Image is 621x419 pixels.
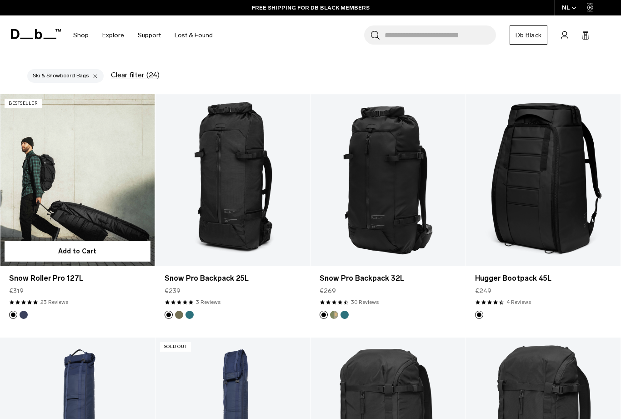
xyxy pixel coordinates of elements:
a: Db Black [510,25,547,45]
a: Lost & Found [175,19,213,51]
button: Mash Green [175,311,183,319]
p: Sold Out [160,342,191,352]
button: Clear filter(24) [111,71,160,79]
a: Snow Pro Backpack 32L [310,94,466,266]
a: Snow Pro Backpack 25L [155,94,310,266]
a: Snow Pro Backpack 25L [165,273,301,284]
a: FREE SHIPPING FOR DB BLACK MEMBERS [252,4,370,12]
a: Snow Roller Pro 127L [9,273,146,284]
span: €239 [165,286,180,296]
button: Black Out [475,311,483,319]
span: €269 [320,286,336,296]
a: Support [138,19,161,51]
a: Snow Pro Backpack 32L [320,273,456,284]
button: Black Out [165,311,173,319]
span: €249 [475,286,491,296]
a: 30 reviews [351,298,379,306]
button: Ski & Snowboard Bags [27,69,104,83]
a: 4 reviews [506,298,531,306]
a: 23 reviews [40,298,68,306]
span: €319 [9,286,24,296]
button: Black Out [9,311,17,319]
nav: Main Navigation [66,15,220,55]
p: Bestseller [5,99,42,108]
a: Explore [102,19,124,51]
button: Midnight Teal [185,311,194,319]
button: Midnight Teal [341,311,349,319]
span: (24) [146,71,160,79]
a: Hugger Bootpack 45L [475,273,612,284]
button: Add to Cart [5,241,150,262]
button: Db x Beyond Medals [330,311,338,319]
a: 3 reviews [196,298,220,306]
a: Hugger Bootpack 45L [466,94,621,266]
a: Shop [73,19,89,51]
button: Blue Hour [20,311,28,319]
button: Black Out [320,311,328,319]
